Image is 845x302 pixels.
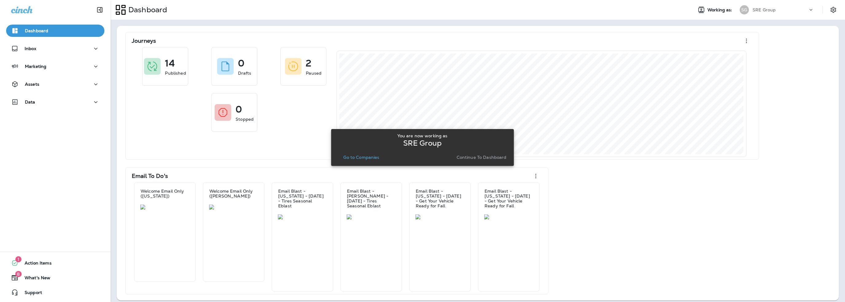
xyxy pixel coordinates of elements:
[25,28,48,33] p: Dashboard
[397,133,447,138] p: You are now working as
[165,70,186,76] p: Published
[278,214,327,219] img: 65c08dad-908a-47db-a9d3-40f3868551d0.jpg
[18,261,52,268] span: Action Items
[6,42,104,55] button: Inbox
[25,64,46,69] p: Marketing
[306,60,311,66] p: 2
[6,96,104,108] button: Data
[6,272,104,284] button: 8What's New
[18,275,50,283] span: What's New
[25,100,35,104] p: Data
[6,25,104,37] button: Dashboard
[278,189,327,208] p: Email Blast - [US_STATE] - [DATE] - Tires Seasonal Eblast
[6,78,104,90] button: Assets
[6,60,104,73] button: Marketing
[209,205,258,210] img: b2f2e9fa-1132-486d-8872-5edd22599db5.jpg
[18,290,42,297] span: Support
[403,141,442,146] p: SRE Group
[454,153,509,162] button: Continue to Dashboard
[140,205,189,210] img: 7ba40fce-c3d7-4f9d-91e7-6ee706644a0f.jpg
[132,38,156,44] p: Journeys
[740,5,749,14] div: SG
[165,60,174,66] p: 14
[15,271,21,277] span: 8
[753,7,776,12] p: SRE Group
[132,173,168,179] p: Email To Do's
[25,82,39,87] p: Assets
[6,286,104,299] button: Support
[141,189,189,198] p: Welcome Email Only ([US_STATE])
[236,116,254,122] p: Stopped
[238,70,251,76] p: Drafts
[209,189,258,198] p: Welcome Email Only ([PERSON_NAME])
[341,153,382,162] button: Go to Companies
[126,5,167,14] p: Dashboard
[6,257,104,269] button: 1Action Items
[306,70,321,76] p: Paused
[236,106,242,112] p: 0
[707,7,734,13] span: Working as:
[15,256,21,262] span: 1
[343,155,379,160] p: Go to Companies
[91,4,108,16] button: Collapse Sidebar
[238,60,244,66] p: 0
[457,155,507,160] p: Continue to Dashboard
[828,4,839,15] button: Settings
[25,46,36,51] p: Inbox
